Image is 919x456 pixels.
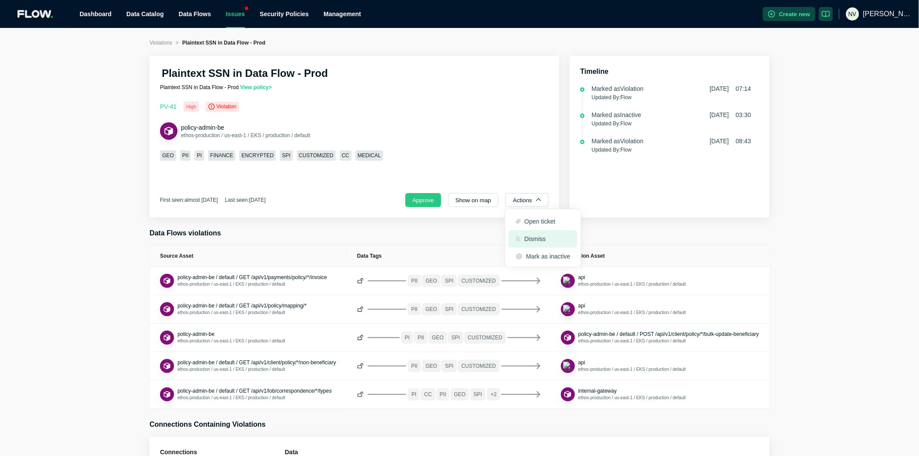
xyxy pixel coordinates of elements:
div: Applicationpolicy-admin-beethos-production / us-east-1 / EKS / production / default [160,331,285,345]
span: SPI [442,303,457,315]
span: PI [195,150,204,161]
span: ethos-production / us-east-1 / EKS / production / default [578,339,686,343]
span: Last seen: [225,197,265,203]
button: DBInstance [561,302,575,316]
button: policy-admin-be [181,123,224,132]
button: policy-admin-be / default / GET /api/v1/policy/mapping/* [178,302,306,309]
button: Application [160,122,178,140]
span: Violations [150,40,172,46]
div: High [184,101,199,112]
span: CC [340,150,352,161]
h3: Timeline [580,66,759,77]
a: View policy> [240,84,272,90]
span: First seen: [160,197,218,203]
img: ApiEndpoint [163,276,172,286]
button: Show on map [448,193,499,207]
span: policy-admin-be / default / GET /api/v1/policy/mapping/* [178,303,306,309]
a: Security Policies [260,10,309,17]
span: ethos-production / us-east-1 / EKS / production / default [578,282,686,287]
span: internal-gateway [578,388,617,394]
span: + 2 [487,388,500,401]
img: DBInstance [563,305,572,314]
button: DBInstance [561,274,575,288]
button: Application [561,387,575,401]
span: ethos-production / us-east-1 / EKS / production / default [178,367,285,372]
img: DBInstance [563,276,572,286]
span: [DATE] 08:43 [710,137,751,145]
span: Mark as inactive [515,252,570,261]
button: internal-gateway [578,387,617,394]
span: ethos-production / us-east-1 / EKS / production / default [178,395,285,400]
span: ethos-production / us-east-1 / EKS / production / default [578,395,686,400]
button: ApiEndpoint [160,274,174,288]
div: ApiEndpointpolicy-admin-be / default / GET /api/v1/client/policy/*/non-beneficiaryethos-productio... [160,359,336,373]
img: Application [163,125,174,137]
div: ApiEndpointpolicy-admin-be / default / POST /api/v1/client/policy/*/bulk-update-beneficiaryethos-... [561,331,759,345]
th: Data Tags [347,245,550,267]
span: PV- 41 [160,103,177,110]
span: SPI [442,275,457,287]
img: DBInstance [563,362,572,371]
img: Application [563,390,572,399]
a: Data Catalog [126,10,164,17]
button: ApiEndpoint [561,331,575,345]
div: Marked as Violation [592,137,644,145]
button: policy-admin-be / default / POST /api/v1/client/policy/*/bulk-update-beneficiary [578,331,759,338]
span: policy-admin-be [178,331,215,337]
div: ApiEndpointpolicy-admin-be / default / GET /api/v1/lob/correspondence/*/typesethos-production / u... [160,387,332,401]
span: policy-admin-be / default / GET /api/v1/lob/correspondence/*/types [178,388,332,394]
button: ApiEndpoint [160,387,174,401]
span: ethos-production / us-east-1 / EKS / production / default [178,282,285,287]
button: policy-admin-be / default / GET /api/v1/payments/policy/*/invoice [178,274,327,281]
button: Dismiss [508,230,577,248]
span: GEO [450,388,469,401]
div: DBInstanceapiethos-production / us-east-1 / EKS / production / default [561,274,686,288]
span: Dismiss [515,235,546,243]
button: api [578,359,585,366]
span: Plaintext SSN in Data Flow - Prod [182,40,265,46]
p: Updated By: Flow [592,93,751,102]
span: CUSTOMIZED [458,303,499,315]
span: PII [180,150,191,161]
p: Updated By: Flow [592,119,751,128]
span: ethos-production / us-east-1 / EKS / production / default [578,367,686,372]
span: MEDICAL [355,150,383,161]
span: SPI [470,388,485,401]
button: Approve [405,193,441,207]
img: Application [163,333,172,342]
img: 41fc20af0c1cf4c054f3615801c6e28a [846,7,859,21]
button: ApiEndpoint [160,359,174,373]
h3: Connections Containing Violations [150,419,769,430]
img: ApiEndpoint [163,362,172,371]
button: policy-admin-be / default / GET /api/v1/lob/correspondence/*/types [178,387,332,394]
button: Open ticket [508,213,577,230]
span: FINANCE [208,150,236,161]
h3: Data Flows violations [150,228,769,238]
button: api [578,302,585,309]
img: ApiEndpoint [563,333,572,342]
span: policy-admin-be / default / POST /api/v1/client/policy/*/bulk-update-beneficiary [578,331,759,337]
span: CUSTOMIZED [464,332,506,344]
span: api [578,359,585,366]
div: almost [DATE] [184,197,218,204]
button: Mark as inactive [508,248,577,265]
p: Plaintext SSN in Data Flow - Prod [160,84,393,91]
div: Violation [206,102,239,112]
span: GEO [422,360,441,372]
span: PII [408,360,421,372]
span: ethos-production / us-east-1 / EKS / production / default [181,132,310,138]
span: policy-admin-be / default / GET /api/v1/client/policy/*/non-beneficiary [178,359,336,366]
span: api [578,303,585,309]
a: Dashboard [80,10,111,17]
span: Open ticket [515,217,555,226]
span: ethos-production / us-east-1 / EKS / production / default [178,339,285,343]
div: ApiEndpointpolicy-admin-be / default / GET /api/v1/payments/policy/*/invoiceethos-production / us... [160,274,327,288]
span: PII [408,275,421,287]
span: ethos-production / us-east-1 / EKS / production / default [578,310,686,315]
div: Marked as Violation [592,84,644,93]
button: DBInstance [561,359,575,373]
button: api [578,274,585,281]
button: Create new [763,7,815,21]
